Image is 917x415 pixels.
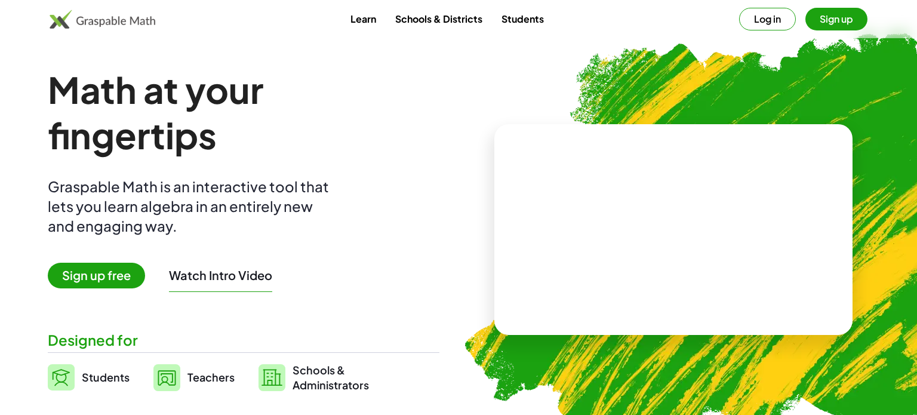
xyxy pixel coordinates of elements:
a: Students [48,362,130,392]
h1: Math at your fingertips [48,67,427,158]
a: Learn [341,8,386,30]
button: Watch Intro Video [169,268,272,283]
div: Designed for [48,330,439,350]
a: Students [492,8,553,30]
video: What is this? This is dynamic math notation. Dynamic math notation plays a central role in how Gr... [584,185,763,275]
button: Sign up [805,8,867,30]
button: Log in [739,8,796,30]
img: svg%3e [153,364,180,391]
div: Graspable Math is an interactive tool that lets you learn algebra in an entirely new and engaging... [48,177,334,236]
a: Teachers [153,362,235,392]
span: Students [82,370,130,384]
span: Schools & Administrators [293,362,369,392]
a: Schools &Administrators [259,362,369,392]
span: Sign up free [48,263,145,288]
span: Teachers [187,370,235,384]
img: svg%3e [48,364,75,391]
img: svg%3e [259,364,285,391]
a: Schools & Districts [386,8,492,30]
